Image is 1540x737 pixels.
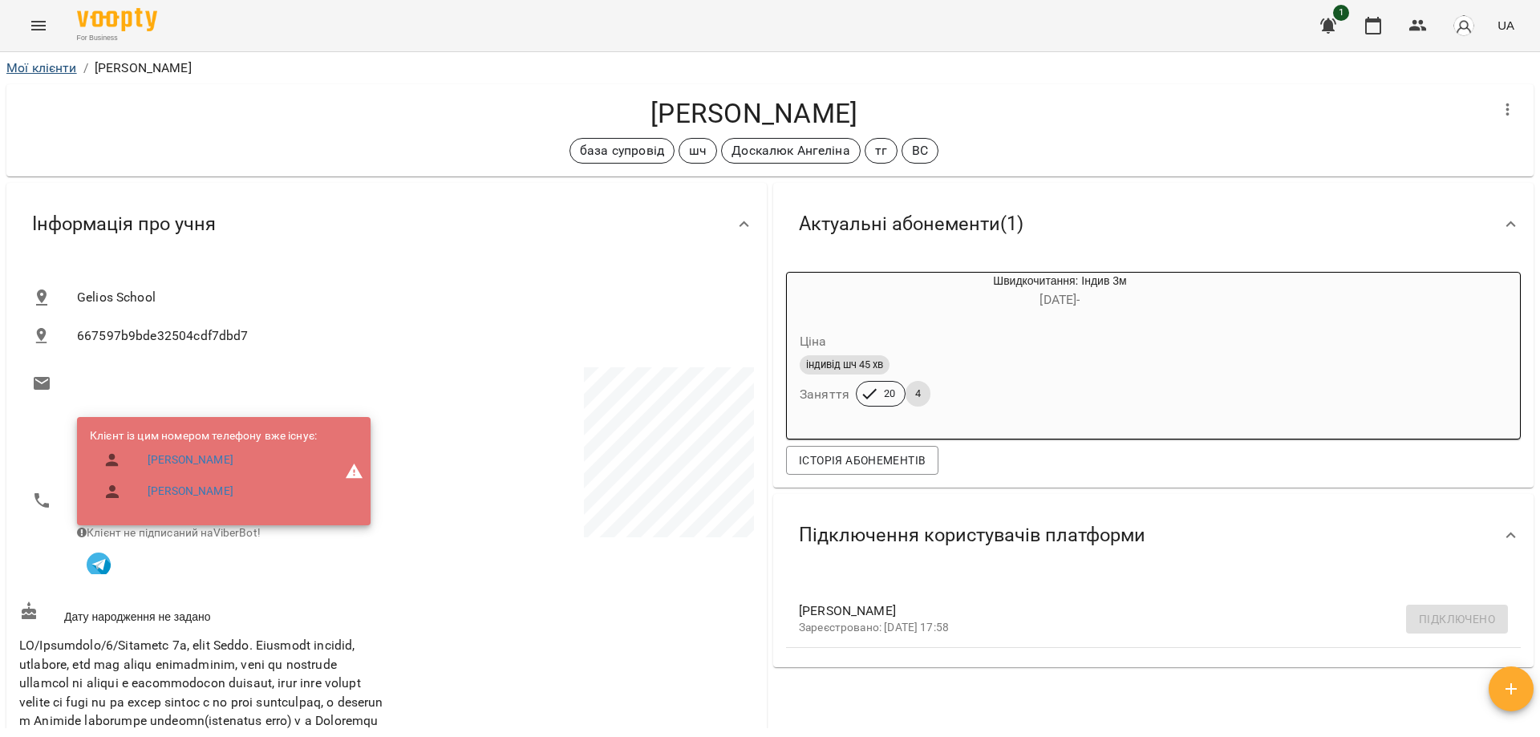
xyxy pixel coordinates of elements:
h6: Ціна [800,330,827,353]
div: Швидкочитання: Індив 3м [787,273,864,311]
span: Gelios School [77,288,741,307]
p: [PERSON_NAME] [95,59,192,78]
p: тг [875,141,887,160]
span: Історія абонементів [799,451,926,470]
div: база супровід [569,138,675,164]
a: Мої клієнти [6,60,77,75]
p: шч [689,141,707,160]
li: / [83,59,88,78]
div: Актуальні абонементи(1) [773,183,1534,265]
h4: [PERSON_NAME] [19,97,1489,130]
p: Зареєстровано: [DATE] 17:58 [799,620,1482,636]
nav: breadcrumb [6,59,1534,78]
span: [PERSON_NAME] [799,601,1482,621]
button: Menu [19,6,58,45]
img: Telegram [87,553,111,577]
div: Інформація про учня [6,183,767,265]
div: Підключення користувачів платформи [773,494,1534,577]
span: UA [1497,17,1514,34]
span: Актуальні абонементи ( 1 ) [799,212,1023,237]
ul: Клієнт із цим номером телефону вже існує: [90,428,317,514]
button: Клієнт підписаний на VooptyBot [77,541,120,584]
a: [PERSON_NAME] [148,452,233,468]
div: Доскалюк Ангеліна [721,138,861,164]
img: Voopty Logo [77,8,157,31]
span: Підключення користувачів платформи [799,523,1145,548]
span: Клієнт не підписаний на ViberBot! [77,526,261,539]
div: ВС [902,138,938,164]
p: база супровід [580,141,664,160]
p: Доскалюк Ангеліна [731,141,850,160]
div: шч [679,138,717,164]
div: Швидкочитання: Індив 3м [864,273,1256,311]
span: For Business [77,33,157,43]
span: 4 [906,387,930,401]
span: 20 [874,387,905,401]
span: 667597b9bde32504cdf7dbd7 [77,326,741,346]
span: індивід шч 45 хв [800,358,890,372]
span: Інформація про учня [32,212,216,237]
button: Історія абонементів [786,446,938,475]
button: Швидкочитання: Індив 3м[DATE]- Цінаіндивід шч 45 хвЗаняття204 [787,273,1256,426]
p: ВС [912,141,928,160]
span: 1 [1333,5,1349,21]
a: [PERSON_NAME] [148,484,233,500]
div: тг [865,138,898,164]
span: [DATE] - [1039,292,1080,307]
button: UA [1491,10,1521,40]
img: avatar_s.png [1453,14,1475,37]
h6: Заняття [800,383,849,406]
div: Дату народження не задано [16,598,387,628]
